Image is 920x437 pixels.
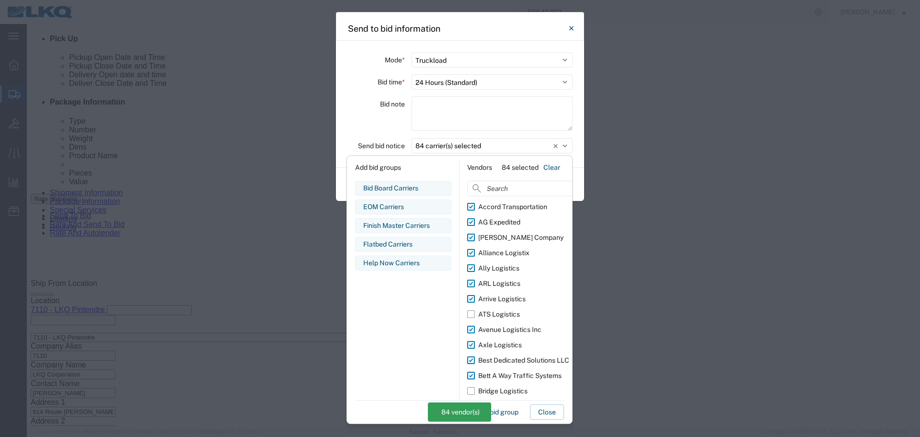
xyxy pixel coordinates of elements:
[467,163,492,173] div: Vendors
[385,52,405,68] label: Mode
[358,138,405,154] label: Send bid notice
[412,138,573,154] button: 84 carrier(s) selected
[363,183,443,193] div: Bid Board Carriers
[348,22,440,35] h4: Send to bid information
[502,163,539,173] div: 84 selected
[540,160,564,175] button: Clear
[380,96,405,112] label: Bid note
[467,181,615,196] input: Search
[355,160,451,175] div: Add bid groups
[562,19,581,38] button: Close
[378,74,405,90] label: Bid time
